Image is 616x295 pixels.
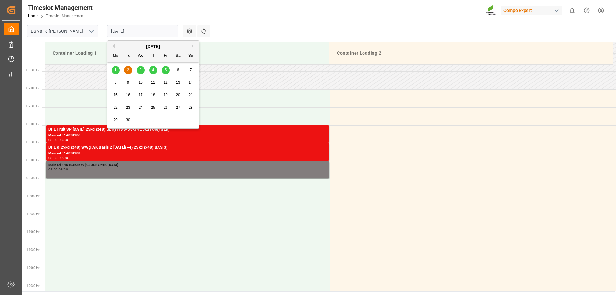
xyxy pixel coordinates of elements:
[48,126,327,133] div: BFL Fruit SP [DATE] 25kg (x48) GEN;HYS 0-38-34 25kg (x48) GEN;
[187,91,195,99] div: Choose Sunday, September 21st, 2025
[501,4,565,16] button: Compo Expert
[107,25,178,37] input: DD.MM.YYYY
[162,91,170,99] div: Choose Friday, September 19th, 2025
[107,43,199,50] div: [DATE]
[162,52,170,60] div: Fr
[26,248,39,252] span: 11:30 Hr
[149,66,157,74] div: Choose Thursday, September 4th, 2025
[28,14,38,18] a: Home
[124,116,132,124] div: Choose Tuesday, September 30th, 2025
[26,194,39,198] span: 10:00 Hr
[112,104,120,112] div: Choose Monday, September 22nd, 2025
[111,44,115,48] button: Previous Month
[48,168,58,171] div: 09:00
[188,80,193,85] span: 14
[112,52,120,60] div: Mo
[58,138,59,141] div: -
[26,212,39,216] span: 10:30 Hr
[163,93,167,97] span: 19
[174,79,182,87] div: Choose Saturday, September 13th, 2025
[187,52,195,60] div: Su
[188,93,193,97] span: 21
[151,93,155,97] span: 18
[48,156,58,159] div: 08:30
[127,68,129,72] span: 2
[187,79,195,87] div: Choose Sunday, September 14th, 2025
[165,68,167,72] span: 5
[334,47,608,59] div: Container Loading 2
[112,66,120,74] div: Choose Monday, September 1st, 2025
[26,266,39,270] span: 12:00 Hr
[137,66,145,74] div: Choose Wednesday, September 3rd, 2025
[151,105,155,110] span: 25
[59,138,68,141] div: 08:30
[149,79,157,87] div: Choose Thursday, September 11th, 2025
[137,79,145,87] div: Choose Wednesday, September 10th, 2025
[50,47,324,59] div: Container Loading 1
[126,105,130,110] span: 23
[124,52,132,60] div: Tu
[112,79,120,87] div: Choose Monday, September 8th, 2025
[162,79,170,87] div: Choose Friday, September 12th, 2025
[58,156,59,159] div: -
[113,118,117,122] span: 29
[162,104,170,112] div: Choose Friday, September 26th, 2025
[174,52,182,60] div: Sa
[501,6,562,15] div: Compo Expert
[126,93,130,97] span: 16
[26,68,39,72] span: 06:30 Hr
[174,91,182,99] div: Choose Saturday, September 20th, 2025
[149,52,157,60] div: Th
[59,168,68,171] div: 09:30
[177,68,179,72] span: 6
[115,80,117,85] span: 8
[113,93,117,97] span: 15
[149,91,157,99] div: Choose Thursday, September 18th, 2025
[112,91,120,99] div: Choose Monday, September 15th, 2025
[140,68,142,72] span: 3
[113,105,117,110] span: 22
[59,156,68,159] div: 09:00
[187,66,195,74] div: Choose Sunday, September 7th, 2025
[48,144,327,151] div: BFL K 25kg (x48) WW;HAK Basis 2 [DATE](+4) 25kg (x48) BASIS;
[26,140,39,144] span: 08:30 Hr
[176,105,180,110] span: 27
[26,284,39,288] span: 12:30 Hr
[48,138,58,141] div: 08:00
[124,66,132,74] div: Choose Tuesday, September 2nd, 2025
[109,64,197,126] div: month 2025-09
[86,26,96,36] button: open menu
[163,105,167,110] span: 26
[112,116,120,124] div: Choose Monday, September 29th, 2025
[48,162,327,168] div: Main ref : 4510363659 [GEOGRAPHIC_DATA]
[188,105,193,110] span: 28
[26,104,39,108] span: 07:30 Hr
[127,80,129,85] span: 9
[138,105,142,110] span: 24
[486,5,496,16] img: Screenshot%202023-09-29%20at%2010.02.21.png_1712312052.png
[138,80,142,85] span: 10
[26,158,39,162] span: 09:00 Hr
[138,93,142,97] span: 17
[28,3,93,13] div: Timeslot Management
[26,176,39,180] span: 09:30 Hr
[48,151,327,156] div: Main ref : 14050208
[565,3,579,18] button: show 0 new notifications
[137,91,145,99] div: Choose Wednesday, September 17th, 2025
[137,52,145,60] div: We
[124,79,132,87] div: Choose Tuesday, September 9th, 2025
[26,230,39,234] span: 11:00 Hr
[115,68,117,72] span: 1
[162,66,170,74] div: Choose Friday, September 5th, 2025
[174,66,182,74] div: Choose Saturday, September 6th, 2025
[26,86,39,90] span: 07:00 Hr
[190,68,192,72] span: 7
[174,104,182,112] div: Choose Saturday, September 27th, 2025
[124,104,132,112] div: Choose Tuesday, September 23rd, 2025
[48,133,327,138] div: Main ref : 14050206
[137,104,145,112] div: Choose Wednesday, September 24th, 2025
[192,44,196,48] button: Next Month
[176,93,180,97] span: 20
[187,104,195,112] div: Choose Sunday, September 28th, 2025
[126,118,130,122] span: 30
